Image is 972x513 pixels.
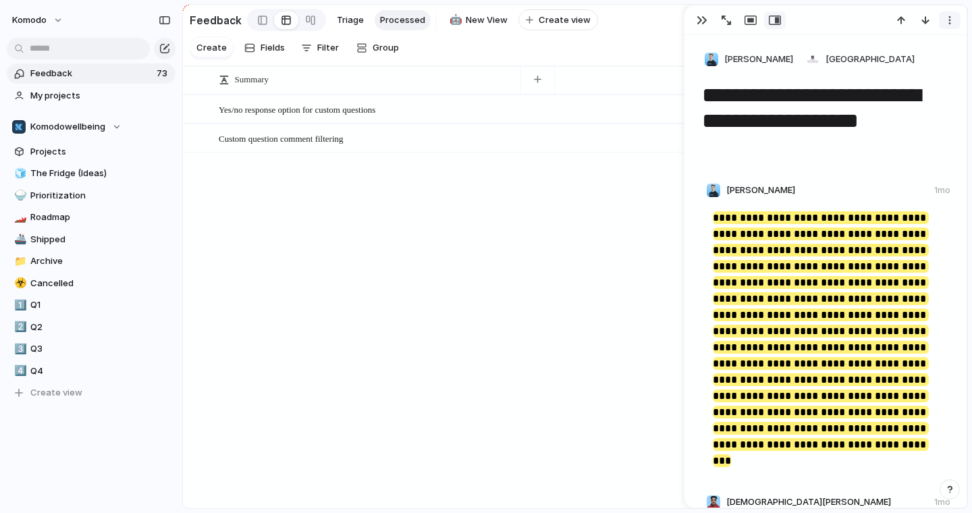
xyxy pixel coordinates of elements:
[14,166,24,182] div: 🧊
[7,230,175,250] a: 🚢Shipped
[7,142,175,162] a: Projects
[539,13,591,27] span: Create view
[239,37,290,59] button: Fields
[30,321,171,334] span: Q2
[30,89,171,103] span: My projects
[14,232,24,247] div: 🚢
[7,251,175,271] a: 📁Archive
[235,73,269,86] span: Summary
[12,233,26,246] button: 🚢
[7,163,175,184] a: 🧊The Fridge (Ideas)
[7,295,175,315] a: 1️⃣Q1
[30,145,171,159] span: Projects
[7,273,175,294] a: ☣️Cancelled
[12,211,26,224] button: 🏎️
[30,233,171,246] span: Shipped
[726,184,795,197] span: [PERSON_NAME]
[261,41,285,55] span: Fields
[157,67,170,80] span: 73
[518,9,598,31] button: Create view
[7,339,175,359] a: 3️⃣Q3
[701,49,796,70] button: [PERSON_NAME]
[375,10,431,30] a: Processed
[448,13,461,27] button: 🤖
[7,317,175,337] a: 2️⃣Q2
[14,319,24,335] div: 2️⃣
[190,12,242,28] h2: Feedback
[373,41,399,55] span: Group
[12,342,26,356] button: 3️⃣
[30,386,82,400] span: Create view
[30,120,105,134] span: Komodowellbeing
[12,189,26,202] button: 🍚
[380,13,425,27] span: Processed
[196,41,227,55] span: Create
[7,383,175,403] button: Create view
[14,363,24,379] div: 4️⃣
[802,49,918,70] button: [GEOGRAPHIC_DATA]
[350,37,406,59] button: Group
[296,37,344,59] button: Filter
[30,211,171,224] span: Roadmap
[442,10,513,30] a: 🤖New View
[14,342,24,357] div: 3️⃣
[7,361,175,381] a: 4️⃣Q4
[934,184,950,196] div: 1mo
[331,10,369,30] a: Triage
[7,186,175,206] a: 🍚Prioritization
[30,342,171,356] span: Q3
[12,298,26,312] button: 1️⃣
[7,117,175,137] button: Komodowellbeing
[337,13,364,27] span: Triage
[7,207,175,227] a: 🏎️Roadmap
[6,9,70,31] button: Komodo
[7,63,175,84] a: Feedback73
[826,53,915,66] span: [GEOGRAPHIC_DATA]
[317,41,339,55] span: Filter
[30,189,171,202] span: Prioritization
[219,134,344,144] span: Custom question comment filtering
[30,364,171,378] span: Q4
[219,105,375,115] span: Yes/no response option for custom questions
[724,53,793,66] span: [PERSON_NAME]
[12,321,26,334] button: 2️⃣
[12,254,26,268] button: 📁
[450,12,459,28] div: 🤖
[12,277,26,290] button: ☣️
[14,210,24,225] div: 🏎️
[30,277,171,290] span: Cancelled
[466,13,508,27] span: New View
[190,37,234,58] button: Create
[14,188,24,203] div: 🍚
[30,167,171,180] span: The Fridge (Ideas)
[30,298,171,312] span: Q1
[30,254,171,268] span: Archive
[726,495,891,509] span: [DEMOGRAPHIC_DATA][PERSON_NAME]
[7,86,175,106] a: My projects
[934,496,950,508] div: 1mo
[14,298,24,313] div: 1️⃣
[14,254,24,269] div: 📁
[30,67,153,80] span: Feedback
[12,167,26,180] button: 🧊
[12,364,26,378] button: 4️⃣
[14,275,24,291] div: ☣️
[12,13,47,27] span: Komodo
